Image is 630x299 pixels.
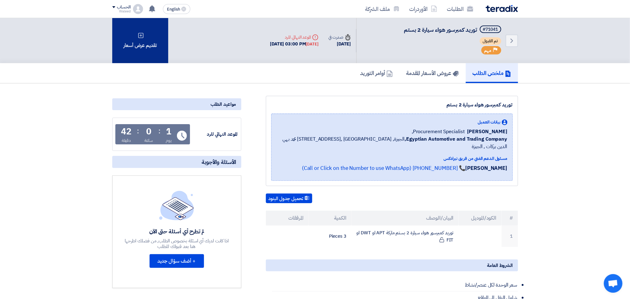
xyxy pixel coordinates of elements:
img: profile_test.png [133,4,143,14]
span: الجيزة, [GEOGRAPHIC_DATA] ,[STREET_ADDRESS] محمد بهي الدين بركات , الجيزة [276,135,507,150]
th: # [502,211,518,226]
div: #71041 [483,27,498,32]
span: توريد كمبرسور هواء سيارة 2 بستم [404,26,477,34]
div: مسئول الدعم الفني من فريق تيرادكس [276,155,507,162]
a: 📞 [PHONE_NUMBER] (Call or Click on the Number to use WhatsApp) [302,164,466,172]
div: [DATE] [328,40,351,48]
div: مواعيد الطلب [112,98,241,110]
a: ملخص الطلب [466,63,518,83]
td: توريد كمبرسور هواء سيارة 2 بستم ماركة APT او DWT او FIT [351,226,459,247]
div: تقديم عرض أسعار [112,18,168,63]
div: لم تطرح أي أسئلة حتى الآن [124,228,229,235]
td: 1 [502,226,518,247]
td: 3 Pieces [308,226,351,247]
h5: أوامر التوريد [360,69,393,77]
a: عروض الأسعار المقدمة [400,63,466,83]
div: الحساب [117,5,131,10]
span: بيانات العميل [478,119,501,125]
div: اذا كانت لديك أي اسئلة بخصوص الطلب, من فضلك اطرحها هنا بعد قبولك للطلب [124,238,229,249]
th: الكمية [308,211,351,226]
div: : [137,125,139,137]
div: [DATE] [306,41,318,47]
img: Teradix logo [486,5,518,12]
span: تم القبول [480,37,501,45]
div: 0 [146,127,151,136]
button: + أضف سؤال جديد [150,254,204,268]
img: empty_state_list.svg [159,191,194,220]
div: توريد كمبرسور هواء سيارة 2 بستم [271,101,513,109]
button: تحميل جدول البنود [266,194,312,203]
div: : [158,125,160,137]
b: Egyptian Automotive and Trading Company, [405,135,507,143]
div: 42 [121,127,132,136]
span: Procurement Specialist, [412,128,465,135]
a: أوامر التوريد [354,63,400,83]
a: Open chat [604,274,623,293]
span: English [167,7,180,12]
div: Waleed [112,10,131,13]
div: الموعد النهائي للرد [270,34,318,40]
span: الأسئلة والأجوبة [202,158,236,166]
strong: [PERSON_NAME] [466,164,507,172]
div: الموعد النهائي للرد [191,131,238,138]
span: الشروط العامة [487,262,513,269]
th: المرفقات [266,211,309,226]
div: [DATE] 03:00 PM [270,40,318,48]
div: 1 [166,127,171,136]
th: البيان/الوصف [351,211,459,226]
h5: توريد كمبرسور هواء سيارة 2 بستم [404,26,503,34]
span: [PERSON_NAME] [467,128,507,135]
span: مهم [484,48,492,54]
h5: عروض الأسعار المقدمة [406,69,459,77]
li: سعر الوحدة لكل عنصر/نشاط [272,279,518,292]
h5: ملخص الطلب [473,69,511,77]
a: ملف الشركة [360,2,405,16]
div: ساعة [144,137,153,144]
a: الأوردرات [405,2,442,16]
th: الكود/الموديل [459,211,502,226]
button: English [163,4,190,14]
div: دقيقة [122,137,131,144]
a: الطلبات [442,2,478,16]
div: صدرت في [328,34,351,40]
div: يوم [166,137,172,144]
